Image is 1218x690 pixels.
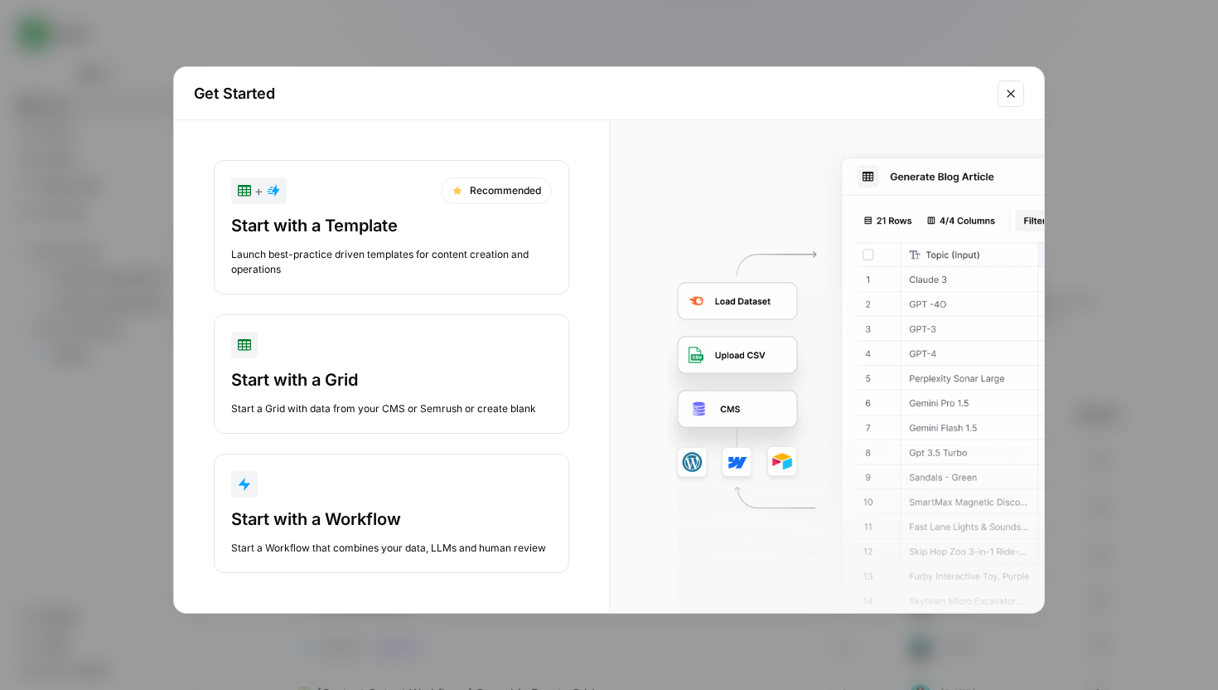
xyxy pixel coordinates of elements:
div: Launch best-practice driven templates for content creation and operations [231,247,552,277]
div: Start a Workflow that combines your data, LLMs and human review [231,541,552,556]
div: Start with a Template [231,214,552,237]
div: Start a Grid with data from your CMS or Semrush or create blank [231,401,552,416]
div: Start with a Workflow [231,508,552,531]
div: Recommended [441,177,552,204]
button: +RecommendedStart with a TemplateLaunch best-practice driven templates for content creation and o... [214,160,569,294]
div: + [238,181,280,201]
h2: Get Started [194,82,988,105]
div: Start with a Grid [231,368,552,391]
button: Start with a GridStart a Grid with data from your CMS or Semrush or create blank [214,314,569,434]
button: Start with a WorkflowStart a Workflow that combines your data, LLMs and human review [214,454,569,573]
button: Close modal [998,80,1024,107]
